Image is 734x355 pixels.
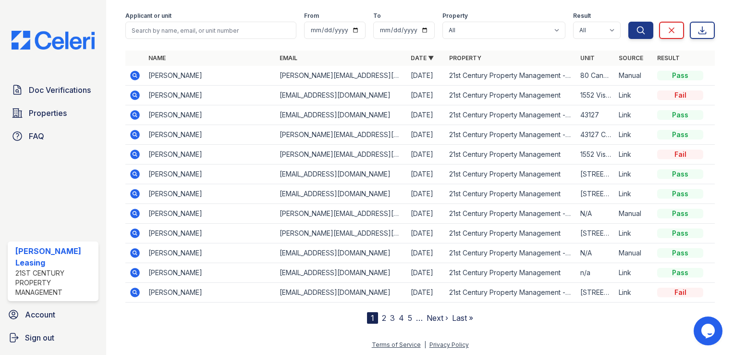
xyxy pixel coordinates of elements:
[407,263,445,283] td: [DATE]
[4,305,102,324] a: Account
[657,110,703,120] div: Pass
[145,145,276,165] td: [PERSON_NAME]
[580,54,595,62] a: Unit
[25,332,54,343] span: Sign out
[25,309,55,320] span: Account
[576,125,615,145] td: 43127 Corte Calanda
[145,204,276,224] td: [PERSON_NAME]
[576,66,615,86] td: 80 Canyon
[445,243,576,263] td: 21st Century Property Management - JCAS
[276,66,407,86] td: [PERSON_NAME][EMAIL_ADDRESS][DOMAIN_NAME]
[145,86,276,105] td: [PERSON_NAME]
[657,90,703,100] div: Fail
[445,66,576,86] td: 21st Century Property Management - JCAS
[407,204,445,224] td: [DATE]
[29,130,44,142] span: FAQ
[407,184,445,204] td: [DATE]
[145,165,276,184] td: [PERSON_NAME]
[657,71,703,80] div: Pass
[411,54,434,62] a: Date ▼
[445,165,576,184] td: 21st Century Property Management
[445,263,576,283] td: 21st Century Property Management
[615,283,653,303] td: Link
[657,288,703,297] div: Fail
[619,54,643,62] a: Source
[407,125,445,145] td: [DATE]
[276,204,407,224] td: [PERSON_NAME][EMAIL_ADDRESS][DOMAIN_NAME]
[442,12,468,20] label: Property
[276,224,407,243] td: [PERSON_NAME][EMAIL_ADDRESS][DOMAIN_NAME]
[276,145,407,165] td: [PERSON_NAME][EMAIL_ADDRESS][DOMAIN_NAME]
[657,268,703,278] div: Pass
[276,263,407,283] td: [EMAIL_ADDRESS][DOMAIN_NAME]
[29,84,91,96] span: Doc Verifications
[276,243,407,263] td: [EMAIL_ADDRESS][DOMAIN_NAME]
[276,283,407,303] td: [EMAIL_ADDRESS][DOMAIN_NAME]
[4,31,102,50] img: CE_Logo_Blue-a8612792a0a2168367f1c8372b55b34899dd931a85d93a1a3d3e32e68fde9ad4.png
[304,12,319,20] label: From
[615,243,653,263] td: Manual
[694,317,724,345] iframe: chat widget
[429,341,469,348] a: Privacy Policy
[407,165,445,184] td: [DATE]
[145,105,276,125] td: [PERSON_NAME]
[576,105,615,125] td: 43127
[407,86,445,105] td: [DATE]
[145,263,276,283] td: [PERSON_NAME]
[657,248,703,258] div: Pass
[615,86,653,105] td: Link
[125,12,171,20] label: Applicant or unit
[445,105,576,125] td: 21st Century Property Management - JCAS
[445,184,576,204] td: 21st Century Property Management
[576,243,615,263] td: N/A
[615,263,653,283] td: Link
[145,283,276,303] td: [PERSON_NAME]
[145,125,276,145] td: [PERSON_NAME]
[452,313,473,323] a: Last »
[576,224,615,243] td: [STREET_ADDRESS]
[390,313,395,323] a: 3
[276,125,407,145] td: [PERSON_NAME][EMAIL_ADDRESS][DOMAIN_NAME]
[615,165,653,184] td: Link
[145,243,276,263] td: [PERSON_NAME]
[615,204,653,224] td: Manual
[576,184,615,204] td: [STREET_ADDRESS]
[445,125,576,145] td: 21st Century Property Management - JCAS
[424,341,426,348] div: |
[276,86,407,105] td: [EMAIL_ADDRESS][DOMAIN_NAME]
[15,245,95,268] div: [PERSON_NAME] Leasing
[416,312,423,324] span: …
[407,283,445,303] td: [DATE]
[657,189,703,199] div: Pass
[372,341,421,348] a: Terms of Service
[8,80,98,100] a: Doc Verifications
[8,127,98,146] a: FAQ
[657,54,680,62] a: Result
[615,125,653,145] td: Link
[657,150,703,159] div: Fail
[445,224,576,243] td: 21st Century Property Management
[445,204,576,224] td: 21st Century Property Management - JCAS
[4,328,102,347] a: Sign out
[657,130,703,139] div: Pass
[615,224,653,243] td: Link
[657,209,703,218] div: Pass
[445,145,576,165] td: 21st Century Property Management
[576,145,615,165] td: 1552 Vistagrand
[145,224,276,243] td: [PERSON_NAME]
[657,169,703,179] div: Pass
[148,54,166,62] a: Name
[145,66,276,86] td: [PERSON_NAME]
[280,54,297,62] a: Email
[615,184,653,204] td: Link
[657,228,703,238] div: Pass
[276,105,407,125] td: [EMAIL_ADDRESS][DOMAIN_NAME]
[615,105,653,125] td: Link
[576,86,615,105] td: 1552 Vistagrand
[576,283,615,303] td: [STREET_ADDRESS]
[449,54,481,62] a: Property
[427,313,448,323] a: Next ›
[573,12,591,20] label: Result
[408,313,412,323] a: 5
